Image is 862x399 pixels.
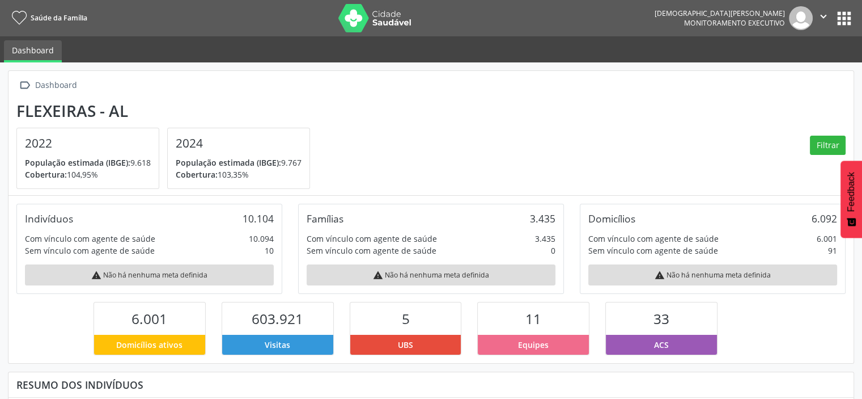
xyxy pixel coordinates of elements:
span: ACS [654,339,669,351]
div: Não há nenhuma meta definida [307,264,555,285]
span: População estimada (IBGE): [25,157,130,168]
button: Filtrar [810,136,846,155]
div: Famílias [307,212,343,225]
span: 11 [525,309,541,328]
button: Feedback - Mostrar pesquisa [840,161,862,238]
span: Cobertura: [176,169,218,180]
div: Resumo dos indivíduos [16,379,846,391]
div: 10.094 [249,233,274,245]
span: 6.001 [131,309,167,328]
p: 9.767 [176,157,302,169]
div: 10 [265,245,274,257]
div: Não há nenhuma meta definida [588,264,837,285]
p: 9.618 [25,157,151,169]
i:  [817,10,830,23]
div: 3.435 [535,233,555,245]
span: População estimada (IBGE): [176,157,281,168]
div: Não há nenhuma meta definida [25,264,274,285]
span: Monitoramento Executivo [684,18,785,28]
div: Domicílios [588,212,635,225]
span: Cobertura: [25,169,67,180]
span: Saúde da Família [31,13,87,23]
div: 6.092 [812,212,837,225]
img: img [789,6,813,30]
div: Com vínculo com agente de saúde [25,233,155,245]
div: 0 [551,245,555,257]
i:  [16,77,33,94]
p: 104,95% [25,169,151,180]
div: Sem vínculo com agente de saúde [307,245,436,257]
div: Sem vínculo com agente de saúde [588,245,718,257]
span: 603.921 [252,309,303,328]
a: Saúde da Família [8,9,87,27]
a:  Dashboard [16,77,79,94]
i: warning [373,270,383,280]
div: 10.104 [243,212,274,225]
div: Flexeiras - AL [16,102,318,120]
span: UBS [398,339,413,351]
button:  [813,6,834,30]
div: 6.001 [817,233,837,245]
span: Feedback [846,172,856,212]
span: 33 [653,309,669,328]
div: Indivíduos [25,212,73,225]
h4: 2024 [176,136,302,150]
span: Visitas [265,339,290,351]
div: 3.435 [530,212,555,225]
p: 103,35% [176,169,302,180]
div: Com vínculo com agente de saúde [307,233,437,245]
i: warning [91,270,101,280]
div: Sem vínculo com agente de saúde [25,245,155,257]
span: Domicílios ativos [116,339,182,351]
i: warning [655,270,665,280]
span: 5 [402,309,410,328]
div: [DEMOGRAPHIC_DATA][PERSON_NAME] [655,9,785,18]
h4: 2022 [25,136,151,150]
div: 91 [828,245,837,257]
span: Equipes [518,339,549,351]
div: Com vínculo com agente de saúde [588,233,719,245]
a: Dashboard [4,40,62,62]
div: Dashboard [33,77,79,94]
button: apps [834,9,854,28]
